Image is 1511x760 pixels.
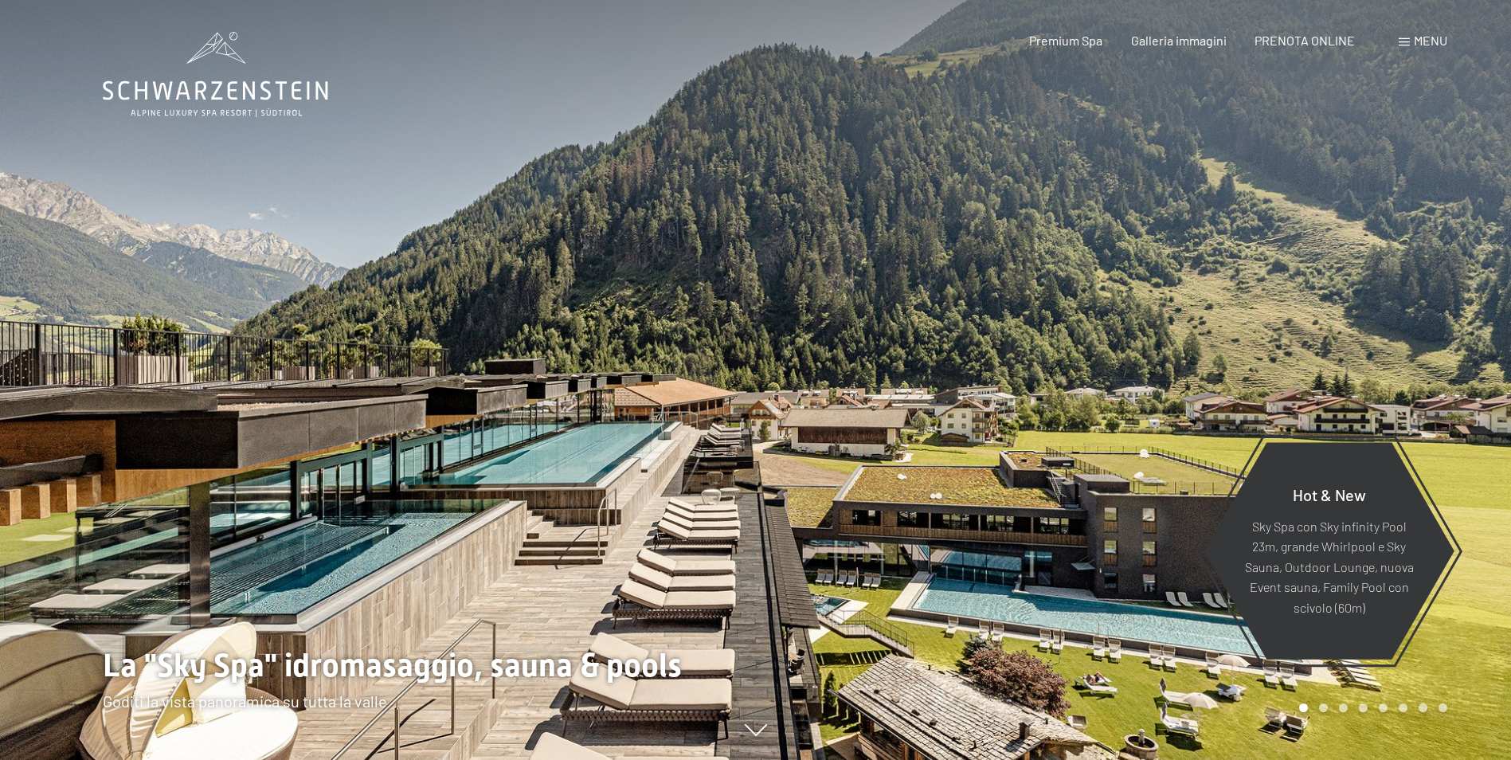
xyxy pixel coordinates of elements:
a: PRENOTA ONLINE [1255,33,1355,48]
span: Menu [1414,33,1447,48]
div: Carousel Page 4 [1359,703,1368,712]
a: Galleria immagini [1131,33,1227,48]
a: Premium Spa [1029,33,1102,48]
div: Carousel Page 2 [1319,703,1328,712]
div: Carousel Pagination [1294,703,1447,712]
span: Hot & New [1293,484,1366,503]
div: Carousel Page 7 [1419,703,1427,712]
div: Carousel Page 3 [1339,703,1348,712]
div: Carousel Page 5 [1379,703,1388,712]
p: Sky Spa con Sky infinity Pool 23m, grande Whirlpool e Sky Sauna, Outdoor Lounge, nuova Event saun... [1243,515,1415,617]
div: Carousel Page 6 [1399,703,1407,712]
a: Hot & New Sky Spa con Sky infinity Pool 23m, grande Whirlpool e Sky Sauna, Outdoor Lounge, nuova ... [1203,441,1455,660]
div: Carousel Page 1 (Current Slide) [1299,703,1308,712]
div: Carousel Page 8 [1439,703,1447,712]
